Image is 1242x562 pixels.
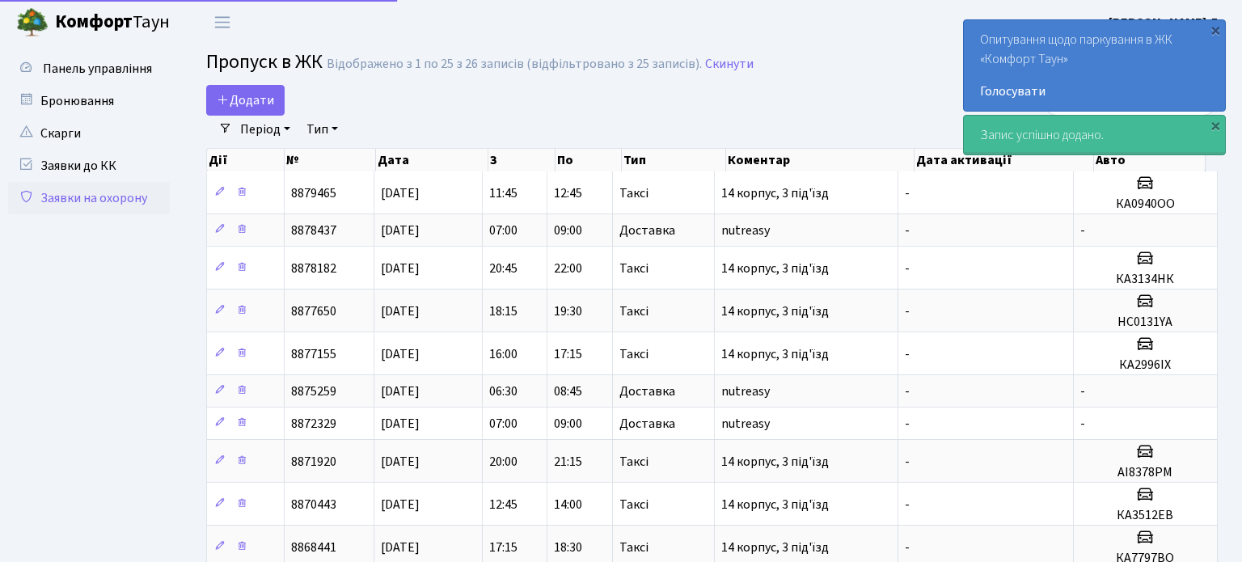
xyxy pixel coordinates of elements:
[202,9,243,36] button: Переключити навігацію
[381,222,420,239] span: [DATE]
[489,382,517,400] span: 06:30
[489,302,517,320] span: 18:15
[489,222,517,239] span: 07:00
[489,415,517,433] span: 07:00
[554,415,582,433] span: 09:00
[964,20,1225,111] div: Опитування щодо паркування в ЖК «Комфорт Таун»
[291,222,336,239] span: 8878437
[8,85,170,117] a: Бронювання
[721,382,770,400] span: nutreasy
[905,453,910,471] span: -
[1080,508,1210,523] h5: КА3512ЕВ
[619,224,675,237] span: Доставка
[905,496,910,513] span: -
[905,302,910,320] span: -
[381,184,420,202] span: [DATE]
[381,260,420,277] span: [DATE]
[905,345,910,363] span: -
[619,348,648,361] span: Таксі
[327,57,702,72] div: Відображено з 1 по 25 з 26 записів (відфільтровано з 25 записів).
[206,85,285,116] a: Додати
[721,184,829,202] span: 14 корпус, 3 під'їзд
[905,539,910,556] span: -
[554,345,582,363] span: 17:15
[381,345,420,363] span: [DATE]
[291,260,336,277] span: 8878182
[16,6,49,39] img: logo.png
[8,117,170,150] a: Скарги
[381,496,420,513] span: [DATE]
[905,415,910,433] span: -
[207,149,285,171] th: Дії
[1207,117,1223,133] div: ×
[905,382,910,400] span: -
[489,496,517,513] span: 12:45
[619,262,648,275] span: Таксі
[554,302,582,320] span: 19:30
[55,9,133,35] b: Комфорт
[721,222,770,239] span: nutreasy
[554,222,582,239] span: 09:00
[381,453,420,471] span: [DATE]
[915,149,1094,171] th: Дата активації
[381,382,420,400] span: [DATE]
[8,182,170,214] a: Заявки на охорону
[619,455,648,468] span: Таксі
[980,82,1209,101] a: Голосувати
[964,116,1225,154] div: Запис успішно додано.
[619,187,648,200] span: Таксі
[300,116,344,143] a: Тип
[1080,465,1210,480] h5: АІ8378РМ
[554,496,582,513] span: 14:00
[489,260,517,277] span: 20:45
[381,539,420,556] span: [DATE]
[619,305,648,318] span: Таксі
[291,302,336,320] span: 8877650
[705,57,754,72] a: Скинути
[905,222,910,239] span: -
[1080,315,1210,330] h5: НС0131YA
[1207,22,1223,38] div: ×
[8,53,170,85] a: Панель управління
[489,539,517,556] span: 17:15
[291,415,336,433] span: 8872329
[8,150,170,182] a: Заявки до КК
[376,149,488,171] th: Дата
[554,539,582,556] span: 18:30
[1080,382,1085,400] span: -
[1080,415,1085,433] span: -
[55,9,170,36] span: Таун
[291,345,336,363] span: 8877155
[721,345,829,363] span: 14 корпус, 3 під'їзд
[291,453,336,471] span: 8871920
[619,541,648,554] span: Таксі
[489,184,517,202] span: 11:45
[1080,357,1210,373] h5: КА2996ІХ
[1109,14,1223,32] b: [PERSON_NAME] Д.
[556,149,623,171] th: По
[721,415,770,433] span: nutreasy
[554,453,582,471] span: 21:15
[721,539,829,556] span: 14 корпус, 3 під'їзд
[1080,222,1085,239] span: -
[489,453,517,471] span: 20:00
[619,385,675,398] span: Доставка
[206,48,323,76] span: Пропуск в ЖК
[905,260,910,277] span: -
[905,184,910,202] span: -
[285,149,377,171] th: №
[291,184,336,202] span: 8879465
[721,302,829,320] span: 14 корпус, 3 під'їзд
[291,539,336,556] span: 8868441
[1080,196,1210,212] h5: КА0940ОО
[619,498,648,511] span: Таксі
[619,417,675,430] span: Доставка
[381,302,420,320] span: [DATE]
[291,496,336,513] span: 8870443
[721,496,829,513] span: 14 корпус, 3 під'їзд
[1080,272,1210,287] h5: КА3134НК
[217,91,274,109] span: Додати
[291,382,336,400] span: 8875259
[1094,149,1206,171] th: Авто
[489,345,517,363] span: 16:00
